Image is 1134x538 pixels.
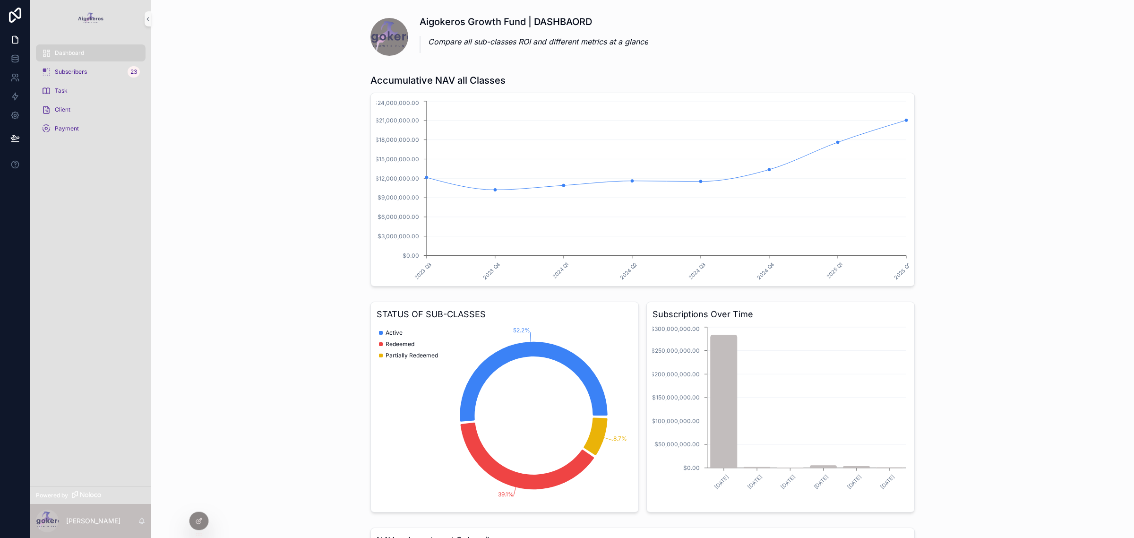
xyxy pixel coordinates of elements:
[756,261,775,281] text: 2024 Q4
[377,325,633,506] div: chart
[513,327,530,334] tspan: 52.2%
[498,491,514,498] tspan: 39.1%
[551,261,570,280] text: 2024 Q1
[481,261,501,281] text: 2023 Q4
[375,117,419,124] tspan: $21,000,000.00
[128,66,140,78] div: 23
[780,473,797,490] text: [DATE]
[652,417,700,425] tspan: $100,000,000.00
[36,82,146,99] a: Task
[653,325,909,506] div: chart
[386,352,438,359] span: Partially Redeemed
[428,36,648,47] p: Compare all sub-classes ROI and different metrics at a glance
[846,473,863,490] text: [DATE]
[378,233,419,240] tspan: $3,000,000.00
[386,340,414,348] span: Redeemed
[36,492,68,499] span: Powered by
[375,156,419,163] tspan: $15,000,000.00
[378,213,419,220] tspan: $6,000,000.00
[651,371,700,378] tspan: $200,000,000.00
[66,516,120,526] p: [PERSON_NAME]
[879,473,896,490] text: [DATE]
[378,194,419,201] tspan: $9,000,000.00
[374,99,419,106] tspan: $24,000,000.00
[893,261,912,281] text: 2025 Q2
[713,473,730,490] text: [DATE]
[746,473,763,490] text: [DATE]
[683,464,700,471] tspan: $0.00
[55,106,70,113] span: Client
[651,325,700,332] tspan: $300,000,000.00
[403,252,419,259] tspan: $0.00
[386,329,403,337] span: Active
[619,261,638,281] text: 2024 Q2
[36,101,146,118] a: Client
[377,99,909,280] div: chart
[652,394,700,401] tspan: $150,000,000.00
[55,49,84,57] span: Dashboard
[76,11,105,26] img: App logo
[613,435,627,442] tspan: 8.7%
[36,44,146,61] a: Dashboard
[55,68,87,76] span: Subscribers
[375,175,419,182] tspan: $12,000,000.00
[825,261,844,280] text: 2025 Q1
[30,486,151,504] a: Powered by
[36,63,146,80] a: Subscribers23
[653,308,909,321] h3: Subscriptions Over Time
[651,347,700,354] tspan: $250,000,000.00
[55,125,79,132] span: Payment
[654,441,700,448] tspan: $50,000,000.00
[420,15,648,28] h1: Aigokeros Growth Fund | DASHBAORD
[36,120,146,137] a: Payment
[30,38,151,149] div: scrollable content
[370,74,506,87] h1: Accumulative NAV all Classes
[377,308,633,321] h3: STATUS OF SUB-CLASSES
[55,87,68,95] span: Task
[813,473,830,490] text: [DATE]
[375,136,419,143] tspan: $18,000,000.00
[413,261,433,281] text: 2023 Q3
[687,261,707,281] text: 2024 Q3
